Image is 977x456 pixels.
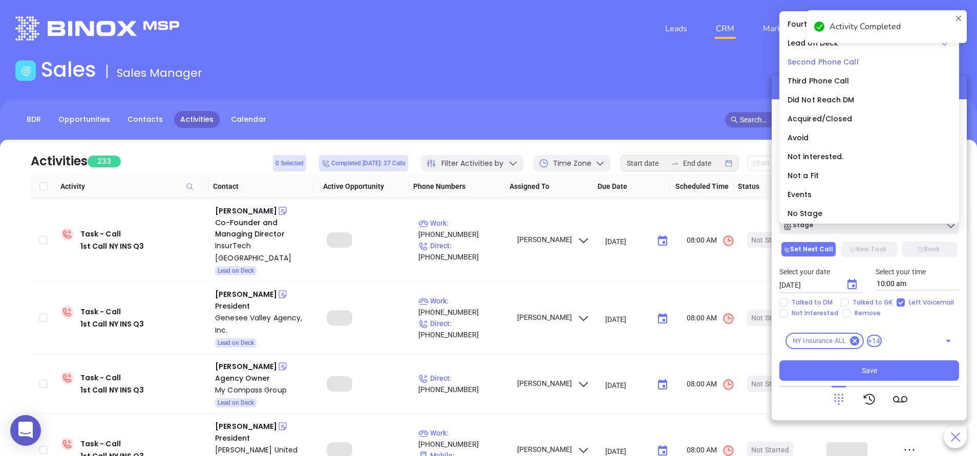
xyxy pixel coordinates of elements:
[516,313,590,321] span: [PERSON_NAME]
[215,240,312,264] a: InsurTech [GEOGRAPHIC_DATA]
[215,384,312,396] a: My Compass Group
[80,384,144,396] div: 1st Call NY INS Q3
[788,114,853,124] span: Acquired/Closed
[670,175,734,199] th: Scheduled Time
[687,378,735,391] span: 08:00 AM
[418,373,507,395] p: [PHONE_NUMBER]
[418,318,507,340] p: [PHONE_NUMBER]
[313,175,409,199] th: Active Opportunity
[218,397,254,408] span: Lead on Deck
[418,219,449,227] span: Work :
[941,334,955,348] button: Open
[80,240,144,252] div: 1st Call NY INS Q3
[225,111,272,128] a: Calendar
[117,65,202,81] span: Sales Manager
[174,111,220,128] a: Activities
[418,429,449,437] span: Work :
[734,175,806,199] th: Status
[785,333,864,349] div: NY Insurance ALL
[215,373,312,384] div: Agency Owner
[788,151,844,162] span: Not interested.
[275,158,304,169] span: 0 Selected
[759,18,804,39] a: Marketing
[215,420,277,432] div: [PERSON_NAME]
[683,158,723,169] input: End date
[31,152,88,170] div: Activities
[215,432,312,444] div: President
[418,242,452,250] span: Direct :
[867,335,881,347] span: +14
[418,295,507,318] p: [PHONE_NUMBER]
[788,189,812,200] span: Events
[779,280,838,290] input: MM/DD/YYYY
[215,288,277,300] div: [PERSON_NAME]
[902,242,958,257] button: Book
[876,266,960,277] p: Select your time
[848,298,897,307] span: Talked to GK
[218,337,254,349] span: Lead on Deck
[748,156,805,171] button: Edit Due Date
[779,360,959,381] button: Save
[787,336,852,346] span: NY Insurance ALL
[671,159,679,167] span: to
[121,111,169,128] a: Contacts
[851,309,885,317] span: Remove
[52,111,116,128] a: Opportunities
[80,306,144,330] div: Task - Call
[788,19,855,29] span: Fourth Phone Call
[671,159,679,167] span: swap-right
[441,158,503,169] span: Filter Activities by
[215,312,312,336] a: Genesee Valley Agency, Inc.
[731,116,738,123] span: search
[418,427,507,450] p: [PHONE_NUMBER]
[215,360,277,373] div: [PERSON_NAME]
[781,242,836,257] button: Set Next Call
[830,20,951,33] div: Activity Completed
[788,298,837,307] span: Talked to DM
[60,181,205,192] span: Activity
[788,170,819,181] span: Not a Fit
[20,111,47,128] a: BDR
[687,312,735,325] span: 08:00 AM
[418,297,449,305] span: Work :
[418,319,452,328] span: Direct :
[215,300,312,312] div: President
[215,205,277,217] div: [PERSON_NAME]
[782,221,813,231] div: Stage
[418,240,507,263] p: [PHONE_NUMBER]
[751,376,789,392] div: Not Started
[209,175,313,199] th: Contact
[652,309,673,329] button: Choose date, selected date is Sep 10, 2025
[751,232,789,248] div: Not Started
[842,274,862,295] button: Choose date, selected date is Sep 15, 2025
[661,18,691,39] a: Leads
[687,234,735,247] span: 08:00 AM
[788,57,859,67] span: Second Phone Call
[751,310,789,326] div: Not Started
[553,158,591,169] span: Time Zone
[841,242,897,257] button: New Task
[788,95,855,105] span: Did Not Reach DM
[788,76,849,86] span: Third Phone Call
[605,314,649,324] input: MM/DD/YYYY
[418,374,452,382] span: Direct :
[215,217,312,240] div: Co-Founder and Managing Director
[862,365,877,376] span: Save
[80,372,144,396] div: Task - Call
[409,175,505,199] th: Phone Numbers
[652,375,673,395] button: Choose date, selected date is Sep 10, 2025
[788,309,842,317] span: Not Interested
[80,318,144,330] div: 1st Call NY INS Q3
[418,218,507,240] p: [PHONE_NUMBER]
[605,236,649,246] input: MM/DD/YYYY
[516,445,590,453] span: [PERSON_NAME]
[788,208,822,219] span: No Stage
[779,218,959,234] button: Stage
[516,379,590,387] span: [PERSON_NAME]
[740,114,924,125] input: Search…
[505,175,593,199] th: Assigned To
[41,57,96,82] h1: Sales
